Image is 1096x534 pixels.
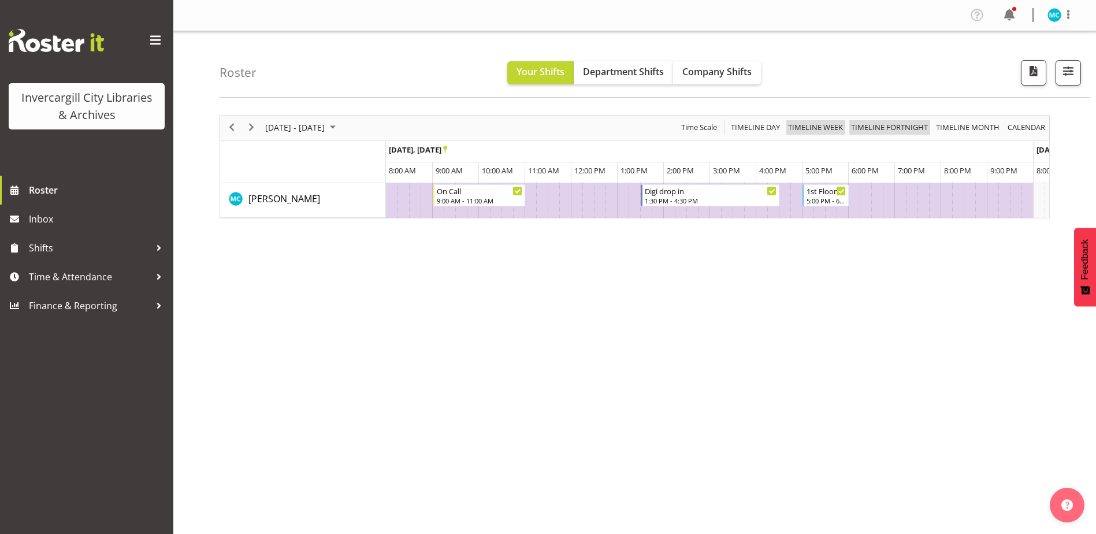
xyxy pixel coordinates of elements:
div: 5:00 PM - 6:00 PM [807,196,846,205]
span: 1:00 PM [621,165,648,176]
td: Michelle Cunningham resource [220,183,386,218]
span: 8:00 AM [389,165,416,176]
button: Company Shifts [673,61,761,84]
div: next period [242,116,261,140]
span: Feedback [1080,239,1090,280]
span: 7:00 PM [898,165,925,176]
h4: Roster [220,66,257,79]
div: On Call [437,185,522,196]
span: Timeline Fortnight [850,120,929,135]
span: Finance & Reporting [29,297,150,314]
div: Michelle Cunningham"s event - On Call Begin From Monday, September 22, 2025 at 9:00:00 AM GMT+12:... [433,184,525,206]
span: 12:00 PM [574,165,605,176]
img: help-xxl-2.png [1061,499,1073,511]
button: Timeline Day [729,120,782,135]
span: 8:00 AM [1036,165,1064,176]
img: michelle-cunningham11683.jpg [1047,8,1061,22]
button: Department Shifts [574,61,673,84]
a: [PERSON_NAME] [248,192,320,206]
span: Your Shifts [517,65,564,78]
span: 10:00 AM [482,165,513,176]
span: Time & Attendance [29,268,150,285]
button: Fortnight [849,120,930,135]
span: Roster [29,181,168,199]
button: Next [244,120,259,135]
button: Your Shifts [507,61,574,84]
div: 9:00 AM - 11:00 AM [437,196,522,205]
span: 4:00 PM [759,165,786,176]
button: Previous [224,120,240,135]
span: Time Scale [680,120,718,135]
span: Timeline Week [787,120,844,135]
span: calendar [1006,120,1046,135]
span: 9:00 PM [990,165,1017,176]
button: Timeline Month [934,120,1002,135]
div: Michelle Cunningham"s event - Digi drop in Begin From Monday, September 22, 2025 at 1:30:00 PM GM... [641,184,779,206]
img: Rosterit website logo [9,29,104,52]
span: 2:00 PM [667,165,694,176]
span: Timeline Month [935,120,1001,135]
div: Digi drop in [645,185,777,196]
span: 3:00 PM [713,165,740,176]
span: Shifts [29,239,150,257]
button: Month [1006,120,1047,135]
button: Download a PDF of the roster according to the set date range. [1021,60,1046,86]
span: [PERSON_NAME] [248,192,320,205]
button: September 2025 [263,120,341,135]
span: 11:00 AM [528,165,559,176]
span: [DATE], [DATE] [1036,144,1089,155]
span: [DATE] - [DATE] [264,120,326,135]
span: 9:00 AM [436,165,463,176]
div: Invercargill City Libraries & Archives [20,89,153,124]
div: previous period [222,116,242,140]
span: Inbox [29,210,168,228]
div: September 22 - 28, 2025 [261,116,343,140]
button: Timeline Week [786,120,845,135]
span: 5:00 PM [805,165,833,176]
button: Time Scale [679,120,719,135]
div: Timeline Week of September 22, 2025 [220,115,1050,218]
span: 6:00 PM [852,165,879,176]
div: 1:30 PM - 4:30 PM [645,196,777,205]
button: Feedback - Show survey [1074,228,1096,306]
button: Filter Shifts [1056,60,1081,86]
span: [DATE], [DATE] [389,144,447,155]
div: Michelle Cunningham"s event - 1st Floor Desk Begin From Monday, September 22, 2025 at 5:00:00 PM ... [803,184,849,206]
span: Timeline Day [730,120,781,135]
span: 8:00 PM [944,165,971,176]
span: Department Shifts [583,65,664,78]
span: Company Shifts [682,65,752,78]
div: 1st Floor Desk [807,185,846,196]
